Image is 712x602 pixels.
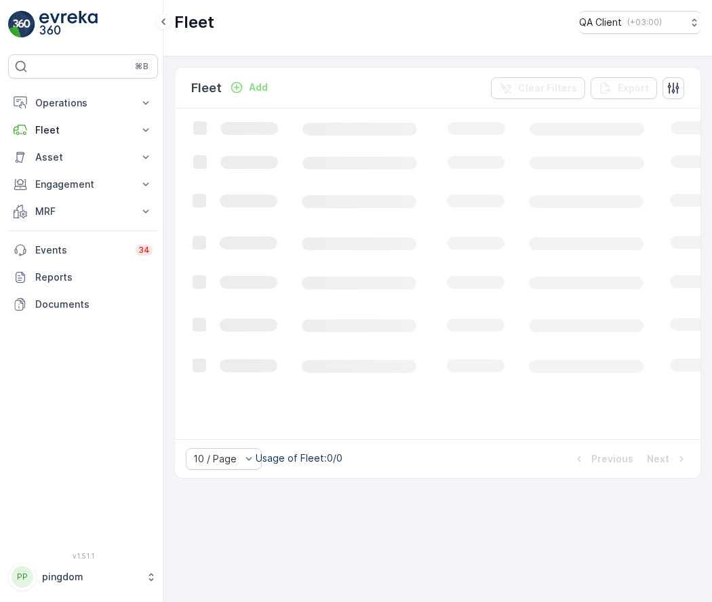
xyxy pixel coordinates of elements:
[42,570,139,584] p: pingdom
[256,451,342,465] p: Usage of Fleet : 0/0
[174,12,214,33] p: Fleet
[646,451,690,467] button: Next
[571,451,635,467] button: Previous
[8,144,158,171] button: Asset
[627,17,662,28] p: ( +03:00 )
[35,298,153,311] p: Documents
[35,150,131,164] p: Asset
[8,198,158,225] button: MRF
[35,243,127,257] p: Events
[8,237,158,264] a: Events34
[8,552,158,560] span: v 1.51.1
[249,81,268,94] p: Add
[8,11,35,38] img: logo
[579,11,701,34] button: QA Client(+03:00)
[35,178,131,191] p: Engagement
[8,264,158,291] a: Reports
[579,16,622,29] p: QA Client
[8,89,158,117] button: Operations
[8,291,158,318] a: Documents
[35,205,131,218] p: MRF
[35,96,131,110] p: Operations
[618,81,649,95] p: Export
[491,77,585,99] button: Clear Filters
[8,563,158,591] button: PPpingdom
[191,79,222,98] p: Fleet
[647,452,669,466] p: Next
[35,123,131,137] p: Fleet
[138,245,150,256] p: 34
[518,81,577,95] p: Clear Filters
[591,452,633,466] p: Previous
[8,171,158,198] button: Engagement
[12,566,33,588] div: PP
[8,117,158,144] button: Fleet
[591,77,657,99] button: Export
[135,61,149,72] p: ⌘B
[224,79,273,96] button: Add
[35,270,153,284] p: Reports
[39,11,98,38] img: logo_light-DOdMpM7g.png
